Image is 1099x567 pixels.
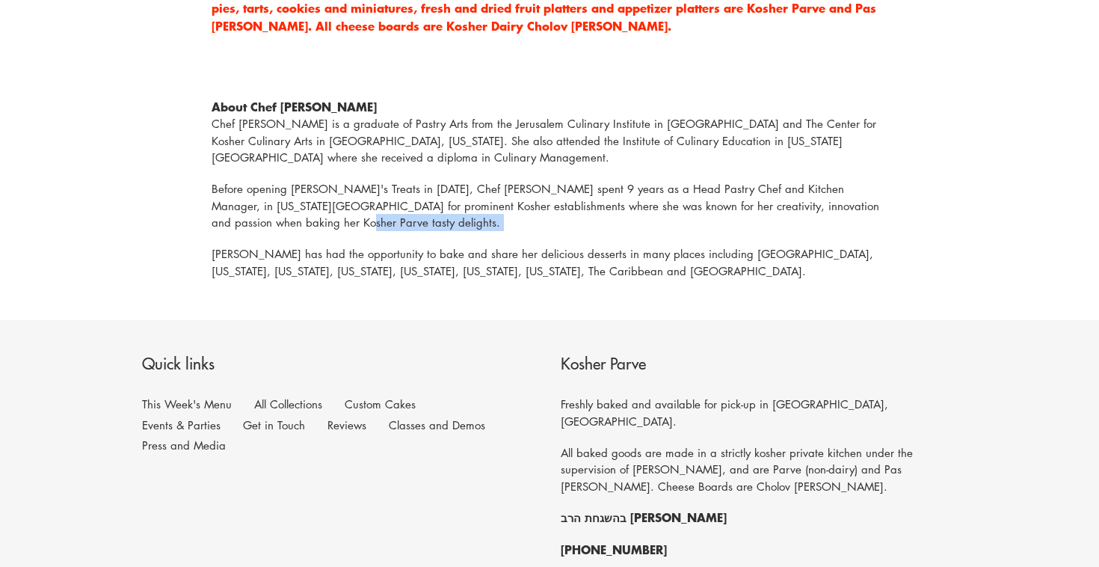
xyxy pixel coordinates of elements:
[561,508,727,526] strong: בהשגחת הרב [PERSON_NAME]
[561,444,957,495] p: All baked goods are made in a strictly kosher private kitchen under the supervision of [PERSON_NA...
[243,417,305,432] a: Get in Touch
[327,417,366,432] a: Reviews
[561,540,667,558] strong: [PHONE_NUMBER]
[561,396,957,429] p: Freshly baked and available for pick-up in [GEOGRAPHIC_DATA],[GEOGRAPHIC_DATA].
[142,417,221,432] a: Events & Parties
[212,245,887,279] p: [PERSON_NAME] has had the opportunity to bake and share her delicious desserts in many places inc...
[212,115,887,166] p: Chef [PERSON_NAME] is a graduate of Pastry Arts from the Jerusalem Culinary Institute in [GEOGRAP...
[345,396,416,411] a: Custom Cakes
[212,180,887,231] p: Before opening [PERSON_NAME]'s Treats in [DATE], Chef [PERSON_NAME] spent 9 years as a Head Pastr...
[212,97,377,115] b: About Chef [PERSON_NAME]
[254,396,322,411] a: All Collections
[561,354,957,377] p: Kosher Parve
[142,354,538,377] p: Quick links
[142,438,226,453] a: Press and Media
[142,396,232,411] a: This Week's Menu
[389,417,485,432] a: Classes and Demos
